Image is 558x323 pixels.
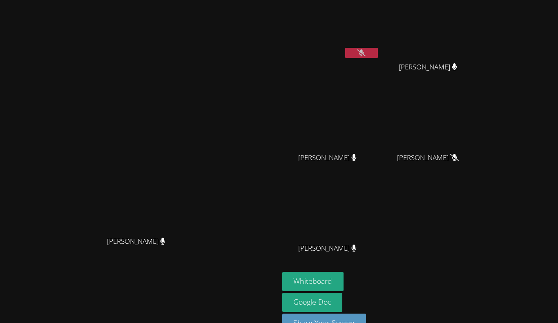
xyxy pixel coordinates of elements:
[107,236,165,247] span: [PERSON_NAME]
[397,152,459,164] span: [PERSON_NAME]
[399,61,457,73] span: [PERSON_NAME]
[298,152,357,164] span: [PERSON_NAME]
[298,243,357,254] span: [PERSON_NAME]
[282,293,343,312] a: Google Doc
[282,272,344,291] button: Whiteboard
